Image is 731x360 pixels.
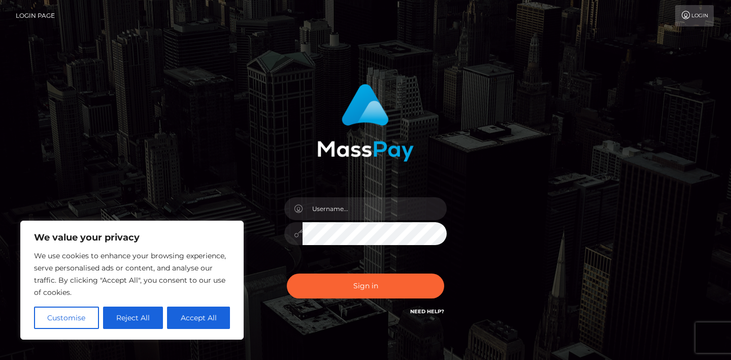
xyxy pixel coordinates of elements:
[167,307,230,329] button: Accept All
[303,197,447,220] input: Username...
[103,307,163,329] button: Reject All
[410,308,444,315] a: Need Help?
[317,84,414,162] img: MassPay Login
[34,250,230,298] p: We use cookies to enhance your browsing experience, serve personalised ads or content, and analys...
[287,274,444,298] button: Sign in
[34,307,99,329] button: Customise
[675,5,714,26] a: Login
[34,231,230,244] p: We value your privacy
[16,5,55,26] a: Login Page
[20,221,244,340] div: We value your privacy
